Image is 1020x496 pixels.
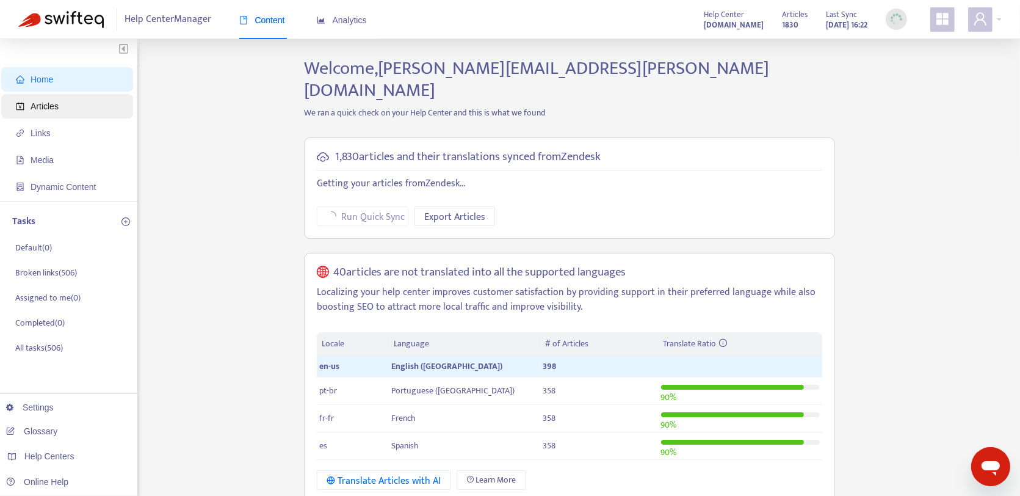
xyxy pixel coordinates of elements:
[317,285,822,315] p: Localizing your help center improves customer satisfaction by providing support in their preferre...
[317,470,450,490] button: Translate Articles with AI
[319,439,327,453] span: es
[239,16,248,24] span: book
[15,316,65,329] p: Completed ( 0 )
[391,359,502,373] span: English ([GEOGRAPHIC_DATA])
[295,106,844,119] p: We ran a quick check on your Help Center and this is what we found
[664,337,817,351] div: Translate Ratio
[12,214,35,229] p: Tasks
[661,418,677,432] span: 90 %
[16,75,24,84] span: home
[661,445,677,459] span: 90 %
[15,291,81,304] p: Assigned to me ( 0 )
[391,439,419,453] span: Spanish
[661,390,677,404] span: 90 %
[304,53,769,106] span: Welcome, [PERSON_NAME][EMAIL_ADDRESS][PERSON_NAME][DOMAIN_NAME]
[543,359,556,373] span: 398
[543,384,555,398] span: 358
[389,332,540,356] th: Language
[317,206,408,226] button: Run Quick Sync
[319,411,334,425] span: fr-fr
[327,473,441,489] div: Translate Articles with AI
[543,411,555,425] span: 358
[319,384,337,398] span: pt-br
[16,156,24,164] span: file-image
[782,18,798,32] strong: 1830
[782,8,808,21] span: Articles
[317,332,389,356] th: Locale
[121,217,130,226] span: plus-circle
[31,75,53,84] span: Home
[6,477,68,487] a: Online Help
[31,155,54,165] span: Media
[125,8,212,31] span: Help Center Manager
[704,8,744,21] span: Help Center
[935,12,950,26] span: appstore
[704,18,764,32] a: [DOMAIN_NAME]
[6,426,57,436] a: Glossary
[391,384,515,398] span: Portuguese ([GEOGRAPHIC_DATA])
[31,101,59,111] span: Articles
[24,451,74,461] span: Help Centers
[18,11,104,28] img: Swifteq
[16,102,24,111] span: account-book
[826,8,857,21] span: Last Sync
[457,470,526,490] a: Learn More
[31,182,96,192] span: Dynamic Content
[239,15,285,25] span: Content
[317,16,325,24] span: area-chart
[325,210,339,224] span: loading
[16,129,24,137] span: link
[317,151,329,163] span: cloud-sync
[826,18,867,32] strong: [DATE] 16:22
[31,128,51,138] span: Links
[317,266,329,280] span: global
[6,403,54,412] a: Settings
[15,241,52,254] p: Default ( 0 )
[335,150,601,164] h5: 1,830 articles and their translations synced from Zendesk
[391,411,416,425] span: French
[540,332,658,356] th: # of Articles
[341,210,405,225] span: Run Quick Sync
[414,206,495,226] button: Export Articles
[889,12,904,27] img: sync_loading.0b5143dde30e3a21642e.gif
[424,210,485,225] span: Export Articles
[334,266,626,280] h5: 40 articles are not translated into all the supported languages
[543,439,555,453] span: 358
[317,15,367,25] span: Analytics
[319,359,339,373] span: en-us
[15,266,77,279] p: Broken links ( 506 )
[317,177,822,191] p: Getting your articles from Zendesk ...
[16,183,24,191] span: container
[15,341,63,354] p: All tasks ( 506 )
[971,447,1010,486] iframe: Button to launch messaging window
[476,473,516,487] span: Learn More
[973,12,988,26] span: user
